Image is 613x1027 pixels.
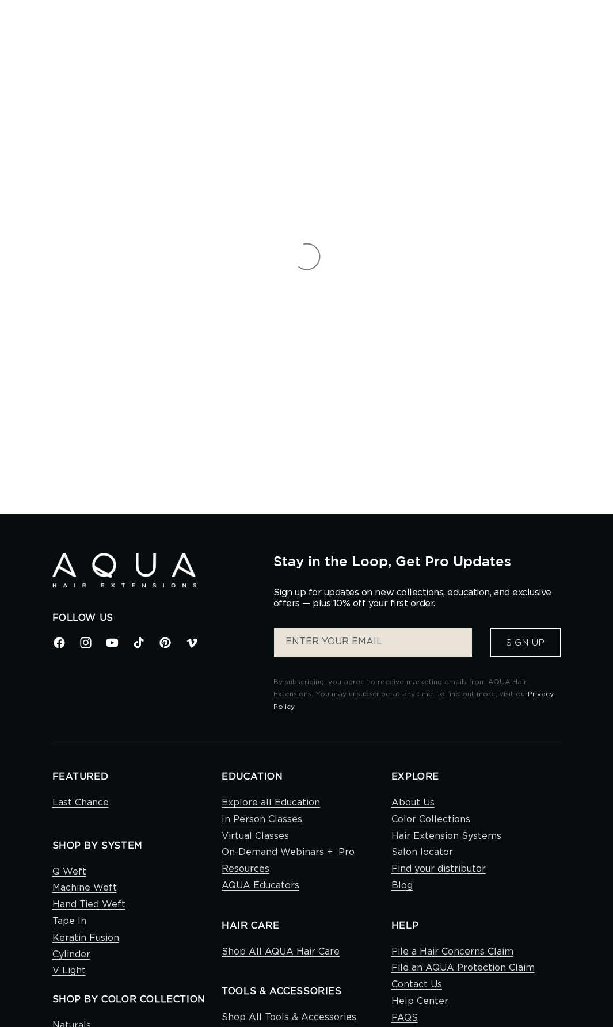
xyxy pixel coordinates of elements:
h2: Stay in the Loop, Get Pro Updates [273,553,561,569]
a: Keratin Fusion [52,930,119,946]
h2: HELP [391,920,561,932]
a: Salon locator [391,844,453,861]
a: File a Hair Concerns Claim [391,944,513,960]
a: In Person Classes [222,811,302,828]
a: AQUA Educators [222,877,299,894]
a: Virtual Classes [222,828,289,845]
a: Hand Tied Weft [52,896,125,913]
a: Privacy Policy [273,690,554,710]
a: FAQS [391,1010,418,1026]
a: Q Weft [52,864,86,880]
a: About Us [391,795,435,811]
a: Color Collections [391,811,470,828]
h2: Follow Us [52,612,256,624]
a: V Light [52,963,86,979]
button: Sign Up [490,628,561,657]
a: Blog [391,877,413,894]
h2: HAIR CARE [222,920,391,932]
a: Hair Extension Systems [391,828,501,845]
h2: SHOP BY SYSTEM [52,840,222,852]
a: Help Center [391,993,448,1010]
p: By subscribing, you agree to receive marketing emails from AQUA Hair Extensions. You may unsubscr... [273,676,561,713]
a: File an AQUA Protection Claim [391,960,535,976]
a: Shop All AQUA Hair Care [222,944,340,960]
input: ENTER YOUR EMAIL [274,628,472,657]
a: Explore all Education [222,795,320,811]
h2: EDUCATION [222,771,391,783]
a: On-Demand Webinars + Pro Resources [222,844,383,877]
a: Find your distributor [391,861,486,877]
a: Machine Weft [52,880,117,896]
h2: FEATURED [52,771,222,783]
a: Shop All Tools & Accessories [222,1009,356,1026]
p: Sign up for updates on new collections, education, and exclusive offers — plus 10% off your first... [273,587,561,609]
h2: SHOP BY COLOR COLLECTION [52,994,222,1006]
img: Aqua Hair Extensions [52,553,196,588]
h2: TOOLS & ACCESSORIES [222,986,391,998]
a: Contact Us [391,976,442,993]
a: Tape In [52,913,86,930]
a: Cylinder [52,946,90,963]
h2: EXPLORE [391,771,561,783]
a: Last Chance [52,795,109,811]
